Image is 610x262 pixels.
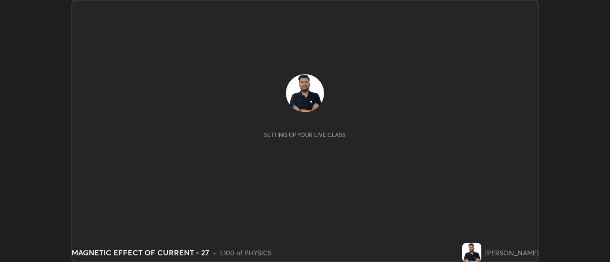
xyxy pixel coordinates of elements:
[220,248,272,258] div: L100 of PHYSICS
[462,243,481,262] img: 8782f5c7b807477aad494b3bf83ebe7f.png
[71,247,209,258] div: MAGNETIC EFFECT OF CURRENT - 27
[264,131,346,138] div: Setting up your live class
[485,248,539,258] div: [PERSON_NAME]
[213,248,216,258] div: •
[286,74,324,112] img: 8782f5c7b807477aad494b3bf83ebe7f.png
